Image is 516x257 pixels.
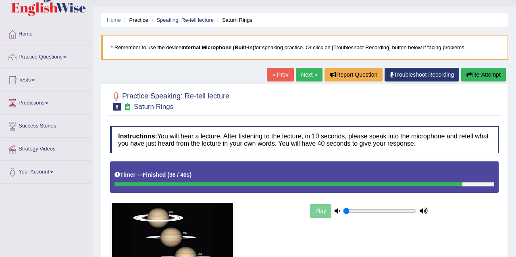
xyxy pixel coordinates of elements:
a: Troubleshoot Recording [385,68,459,81]
b: 36 / 40s [169,171,190,178]
a: Home [107,17,121,23]
a: Success Stories [0,115,92,135]
a: Practice Questions [0,46,92,66]
li: Saturn Rings [215,16,252,24]
h2: Practice Speaking: Re-tell lecture [110,90,229,111]
a: Strategy Videos [0,138,92,158]
a: Home [0,23,92,43]
a: Next » [296,68,322,81]
a: « Prev [267,68,293,81]
a: Your Account [0,161,92,181]
a: Tests [0,69,92,89]
small: Saturn Rings [134,103,173,111]
b: Internal Microphone (Built-in) [181,44,254,50]
a: Speaking: Re-tell lecture [156,17,214,23]
b: Finished [143,171,166,178]
b: ) [190,171,192,178]
h5: Timer — [114,172,191,178]
button: Re-Attempt [461,68,506,81]
b: ( [167,171,169,178]
b: Instructions: [118,133,157,140]
small: Exam occurring question [123,103,132,111]
span: 8 [113,103,121,111]
a: Predictions [0,92,92,112]
button: Report Question [325,68,383,81]
blockquote: * Remember to use the device for speaking practice. Or click on [Troubleshoot Recording] button b... [101,35,508,60]
li: Practice [122,16,148,24]
h4: You will hear a lecture. After listening to the lecture, in 10 seconds, please speak into the mic... [110,126,499,153]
